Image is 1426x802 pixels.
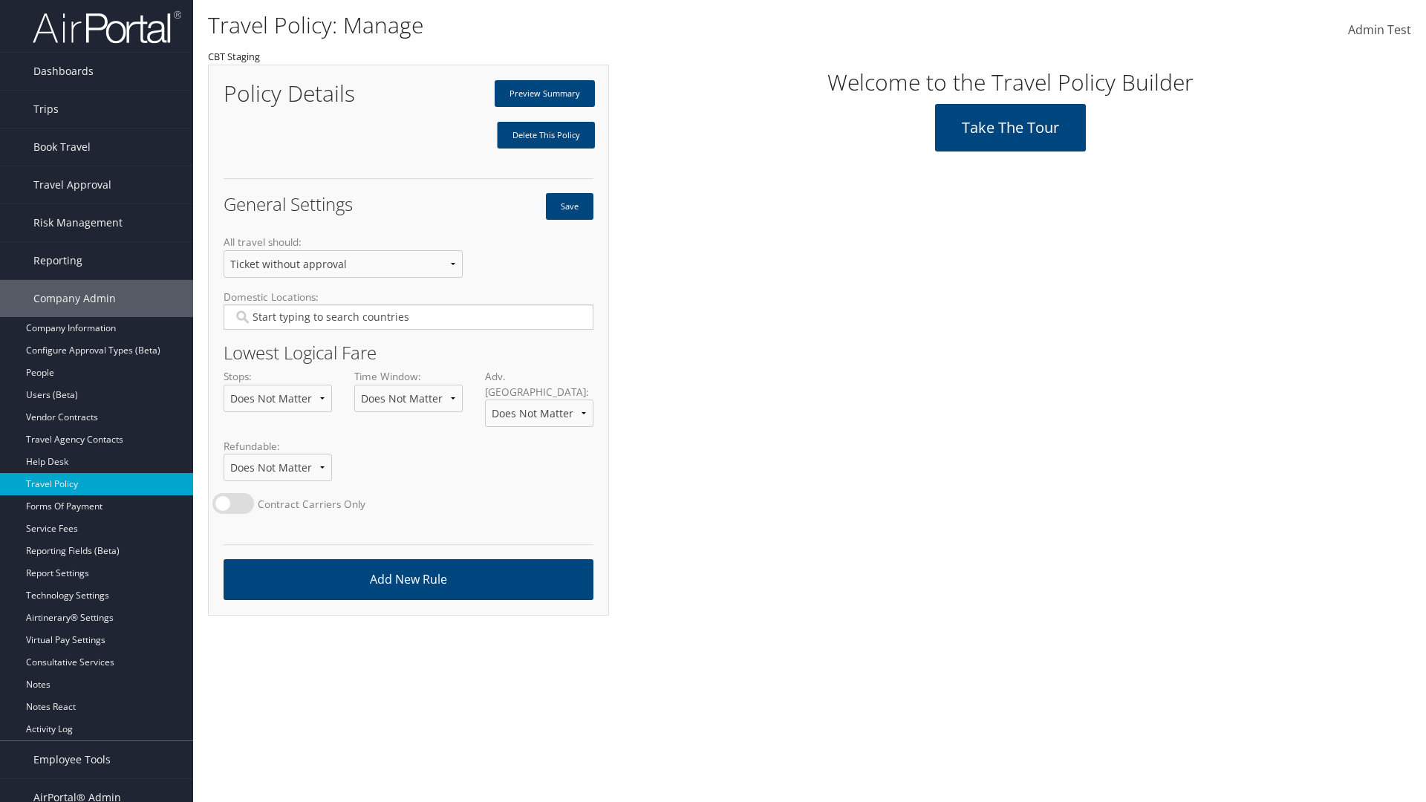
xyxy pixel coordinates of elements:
[354,385,463,412] select: Time Window:
[1348,7,1411,53] a: Admin Test
[33,10,181,45] img: airportal-logo.png
[1348,22,1411,38] span: Admin Test
[258,497,365,512] label: Contract Carriers Only
[208,50,260,63] small: CBT Staging
[224,250,463,278] select: All travel should:
[935,104,1086,151] a: Take the tour
[224,195,397,213] h2: General Settings
[224,559,593,600] a: Add New Rule
[224,235,463,289] label: All travel should:
[620,67,1400,98] h1: Welcome to the Travel Policy Builder
[224,439,332,493] label: Refundable:
[33,91,59,128] span: Trips
[33,280,116,317] span: Company Admin
[224,344,593,362] h2: Lowest Logical Fare
[224,385,332,412] select: Stops:
[33,242,82,279] span: Reporting
[224,369,332,423] label: Stops:
[233,310,583,325] input: Domestic Locations:
[33,204,123,241] span: Risk Management
[485,369,593,439] label: Adv. [GEOGRAPHIC_DATA]:
[354,369,463,423] label: Time Window:
[224,454,332,481] select: Refundable:
[33,53,94,90] span: Dashboards
[495,80,595,107] a: Preview Summary
[33,128,91,166] span: Book Travel
[485,400,593,427] select: Adv. [GEOGRAPHIC_DATA]:
[208,10,1010,41] h1: Travel Policy: Manage
[497,122,595,149] a: Delete This Policy
[546,193,593,220] button: Save
[224,290,593,342] label: Domestic Locations:
[33,741,111,778] span: Employee Tools
[224,82,397,105] h1: Policy Details
[33,166,111,203] span: Travel Approval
